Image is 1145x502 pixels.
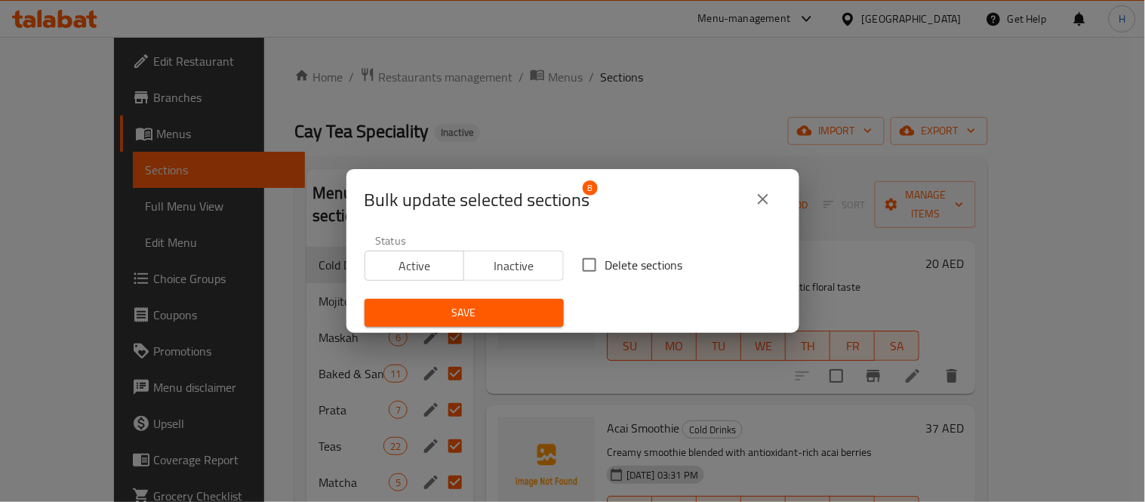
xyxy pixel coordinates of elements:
[605,256,683,274] span: Delete sections
[583,180,598,196] span: 8
[745,181,781,217] button: close
[377,303,552,322] span: Save
[365,188,590,212] span: Selected section count
[470,255,558,277] span: Inactive
[463,251,564,281] button: Inactive
[365,299,564,327] button: Save
[371,255,459,277] span: Active
[365,251,465,281] button: Active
